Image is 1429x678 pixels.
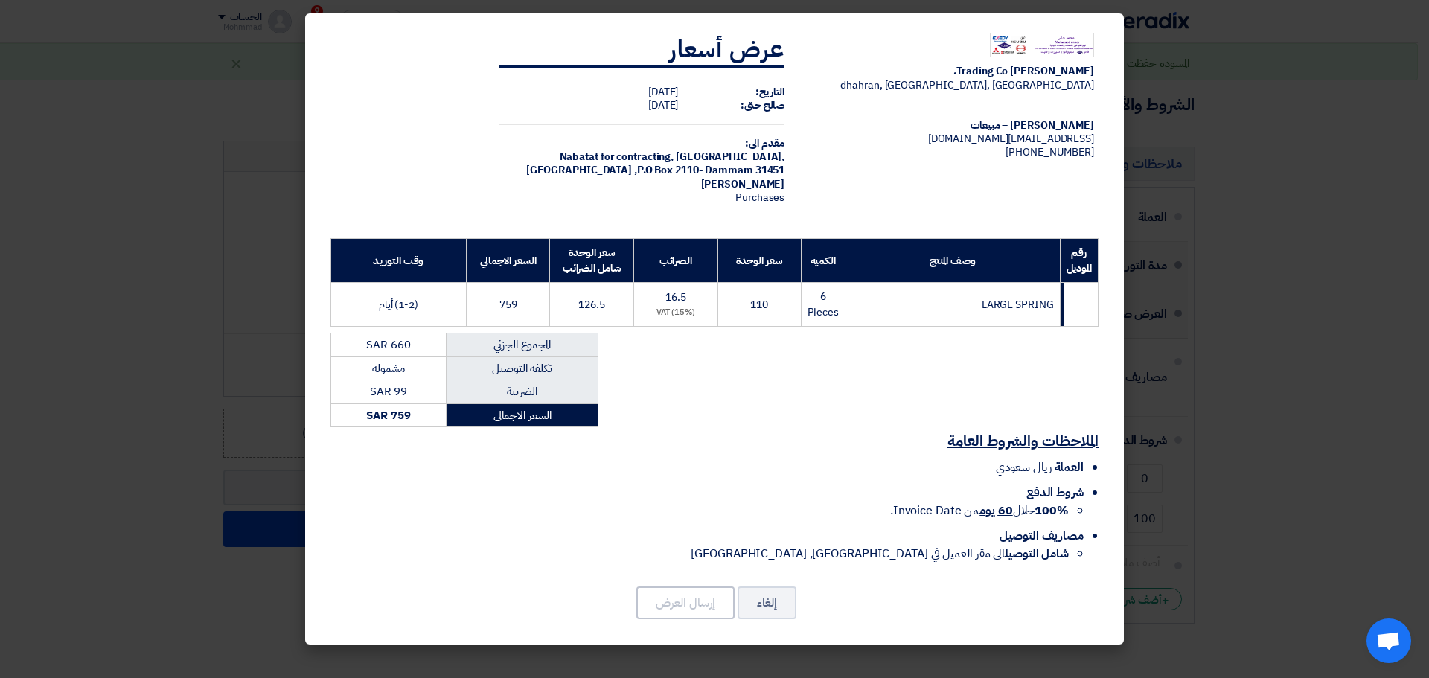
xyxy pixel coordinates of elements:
[801,239,845,283] th: الكمية
[1006,144,1094,160] span: [PHONE_NUMBER]
[735,190,784,205] span: Purchases
[701,176,785,192] span: [PERSON_NAME]
[499,297,517,313] span: 759
[560,149,674,164] span: Nabatat for contracting,
[990,33,1094,58] img: Company Logo
[372,360,405,377] span: مشموله
[845,239,1060,283] th: وصف المنتج
[526,149,785,178] span: [GEOGRAPHIC_DATA], [GEOGRAPHIC_DATA] ,P.O Box 2110- Dammam 31451
[366,407,410,423] strong: SAR 759
[755,84,784,100] strong: التاريخ:
[466,239,549,283] th: السعر الاجمالي
[840,77,1094,93] span: dhahran, [GEOGRAPHIC_DATA], [GEOGRAPHIC_DATA]
[550,239,634,283] th: سعر الوحدة شامل الضرائب
[665,290,686,305] span: 16.5
[738,586,796,619] button: إلغاء
[982,297,1054,313] span: LARGE SPRING
[996,458,1052,476] span: ريال سعودي
[1000,527,1084,545] span: مصاريف التوصيل
[331,333,447,357] td: SAR 660
[741,97,784,113] strong: صالح حتى:
[447,380,598,404] td: الضريبة
[669,31,784,67] strong: عرض أسعار
[331,239,467,283] th: وقت التوريد
[1055,458,1084,476] span: العملة
[578,297,605,313] span: 126.5
[947,429,1099,452] u: الملاحظات والشروط العامة
[447,403,598,427] td: السعر الاجمالي
[1060,239,1098,283] th: رقم الموديل
[640,307,712,319] div: (15%) VAT
[370,383,407,400] span: SAR 99
[979,502,1012,519] u: 60 يوم
[447,356,598,380] td: تكلفه التوصيل
[808,119,1094,132] div: [PERSON_NAME] – مبيعات
[808,65,1094,78] div: [PERSON_NAME] Trading Co.
[379,297,418,313] span: (1-2) أيام
[717,239,801,283] th: سعر الوحدة
[447,333,598,357] td: المجموع الجزئي
[634,239,718,283] th: الضرائب
[330,545,1069,563] li: الى مقر العميل في [GEOGRAPHIC_DATA], [GEOGRAPHIC_DATA]
[1005,545,1069,563] strong: شامل التوصيل
[648,97,678,113] span: [DATE]
[745,135,784,151] strong: مقدم الى:
[1026,484,1084,502] span: شروط الدفع
[636,586,735,619] button: إرسال العرض
[928,131,1094,147] span: [EMAIL_ADDRESS][DOMAIN_NAME]
[648,84,678,100] span: [DATE]
[808,289,839,320] span: 6 Pieces
[890,502,1069,519] span: خلال من Invoice Date.
[1366,618,1411,663] a: دردشة مفتوحة
[1035,502,1069,519] strong: 100%
[750,297,768,313] span: 110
